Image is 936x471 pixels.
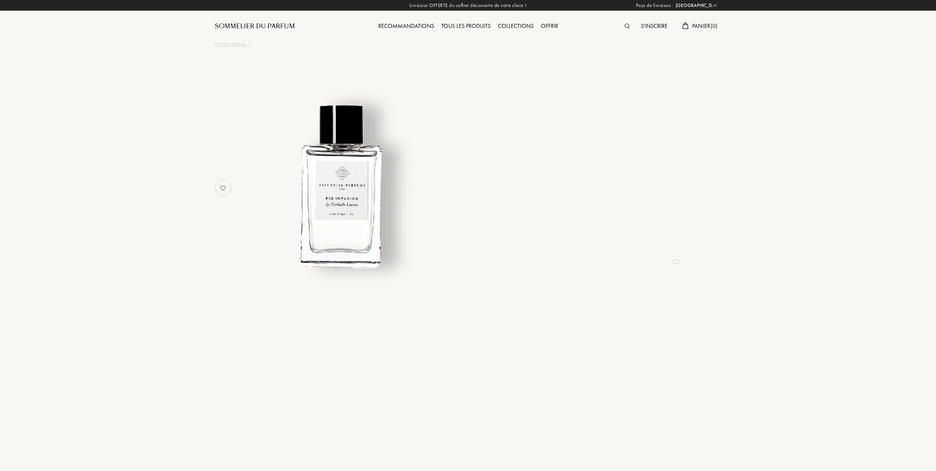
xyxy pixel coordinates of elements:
div: Recommandations [375,22,438,31]
div: Offrir [537,22,562,31]
span: Panier ( 0 ) [692,22,718,30]
img: arrow_w.png [712,3,718,8]
a: Recommandations [375,22,438,30]
img: search_icn.svg [625,24,630,29]
div: Tous les produits [438,22,494,31]
img: undefined undefined [250,93,432,275]
img: no_like_p.png [216,180,230,195]
a: Collections [215,41,246,49]
span: Pays de livraison : [636,2,674,9]
div: S'inscrire [637,22,671,31]
div: Collections [494,22,537,31]
a: Sommelier du Parfum [215,22,295,31]
a: S'inscrire [637,22,671,30]
a: Tous les produits [438,22,494,30]
a: Offrir [537,22,562,30]
img: cart.svg [682,22,688,29]
div: / [248,41,251,49]
a: Collections [494,22,537,30]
